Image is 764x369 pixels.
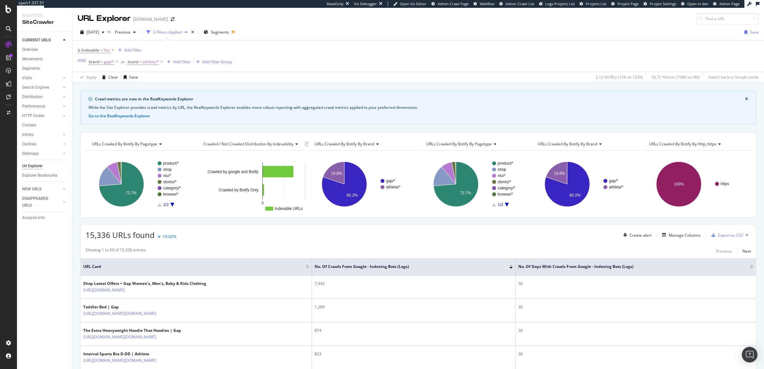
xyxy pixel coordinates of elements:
[315,304,512,310] div: 1,289
[400,1,427,6] span: Open Viz Editor
[498,180,511,184] text: stores/*
[121,59,125,65] button: or
[22,150,61,157] a: Sitemaps
[425,139,522,149] h4: URLs Crawled By Botify By pagetype
[22,75,61,81] a: Visits
[499,1,534,7] a: Admin Crawl List
[545,1,575,6] span: Logs Projects List
[596,74,643,80] div: 2.12 % URLs ( 15K on 723K )
[103,46,110,55] span: Yes
[651,74,700,80] div: 18.72 % Visits ( 708K on 4M )
[420,156,528,213] svg: A chart.
[586,1,606,6] span: Projects List
[308,156,417,213] div: A chart.
[22,103,61,110] a: Performance
[203,141,293,147] span: Crawled / Not Crawled Distribution By Indexability
[78,72,97,82] button: Apply
[83,287,125,293] a: [URL][DOMAIN_NAME]
[719,1,740,6] span: Admin Page
[22,19,67,26] div: SiteCrawler
[426,141,492,147] span: URLs Crawled By Botify By pagetype
[621,230,651,240] button: Create alert
[518,304,754,310] div: 30
[22,37,51,44] div: CURRENT URLS
[498,202,503,207] text: 1/2
[538,141,597,147] span: URLs Crawled By Botify By brand
[687,1,708,6] span: Open in dev
[22,65,68,72] a: Segments
[498,186,515,190] text: category/*
[197,156,305,213] div: A chart.
[681,1,708,7] a: Open in dev
[708,74,759,80] div: Switch back to Simple mode
[480,1,494,6] span: Webflow
[315,141,374,147] span: URLs Crawled By Botify By brand
[90,139,188,149] h4: URLs Crawled By Botify By pagetype
[742,248,751,254] div: Next
[643,156,751,213] svg: A chart.
[742,347,757,362] div: Open Intercom Messenger
[83,328,181,333] div: The Extra Heavyweight Hoodie That Hoodies | Gap
[315,281,512,287] div: 7,942
[83,264,304,270] span: URL Card
[474,1,494,7] a: Webflow
[89,59,100,65] span: brand
[650,1,676,6] span: Project Settings
[162,234,176,239] div: -19.02%
[22,141,37,148] div: Outlinks
[78,47,99,53] span: Is Indexable
[164,58,191,66] button: Add Filter
[315,264,499,270] span: No. of Crawls from Google - Indexing Bots (Logs)
[194,58,232,66] button: Add Filter Group
[139,59,142,65] span: =
[112,27,138,37] button: Previous
[125,191,136,195] text: 73.7%
[22,94,61,100] a: Distribution
[22,214,68,221] a: Analysis Info
[438,1,469,6] span: Admin Crawl Page
[22,214,45,221] div: Analysis Info
[22,163,42,170] div: Url Explorer
[22,172,68,179] a: Explorer Bookmarks
[116,46,142,54] button: Add Filter
[22,13,67,19] div: Analytics
[22,131,34,138] div: Inlinks
[331,171,342,176] text: 19.8%
[88,105,748,111] div: While the Site Explorer provides crawl metrics by URL, the RealKeywords Explorer enables more rob...
[644,1,676,7] a: Project Settings
[83,310,156,317] a: [URL][DOMAIN_NAME][DOMAIN_NAME]
[22,195,55,209] div: DISAPPEARED URLS
[121,72,138,82] button: Save
[83,304,178,310] div: Toddler Bed | Gap
[22,103,45,110] div: Performance
[660,231,701,239] button: Manage Columns
[518,351,754,357] div: 30
[669,232,701,238] div: Manage Columns
[315,328,512,333] div: 874
[580,1,606,7] a: Projects List
[743,95,750,103] button: close banner
[22,46,38,53] div: Overview
[124,47,142,53] div: Add Filter
[22,75,32,81] div: Visits
[22,131,61,138] a: Inlinks
[327,1,344,7] div: ReadOnly:
[649,141,716,147] span: URLs Crawled By Botify By http_https
[101,59,103,65] span: =
[80,91,756,125] div: info banner
[86,156,194,213] div: A chart.
[498,167,506,172] text: shop
[431,1,469,7] a: Admin Crawl Page
[163,180,177,184] text: stores/*
[173,59,191,65] div: Add Filter
[539,1,575,7] a: Logs Projects List
[630,232,651,238] div: Create alert
[674,182,684,186] text: 100%
[617,1,639,6] span: Project Page
[190,29,195,36] div: times
[386,179,395,183] text: gap/*
[498,173,506,178] text: nlu/*
[22,186,61,193] a: NEW URLS
[88,113,150,119] button: Go to the RealKeywords Explorer
[22,56,43,63] div: Movements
